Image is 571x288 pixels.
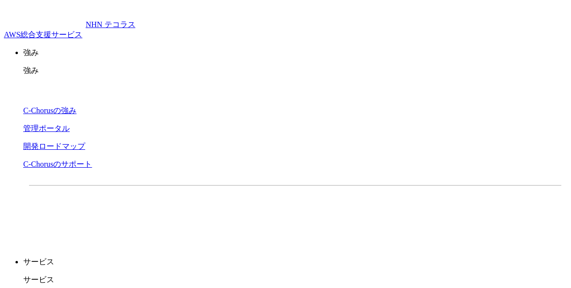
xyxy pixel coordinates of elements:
a: 管理ポータル [23,124,70,132]
a: AWS総合支援サービス C-ChorusNHN テコラスAWS総合支援サービス [4,20,135,39]
a: まずは相談する [300,201,456,225]
p: 強み [23,66,567,76]
p: 強み [23,48,567,58]
img: AWS総合支援サービス C-Chorus [4,4,86,27]
a: C-Chorusのサポート [23,160,92,168]
a: 開発ロードマップ [23,142,85,150]
p: サービス [23,275,567,285]
img: 矢印 [440,211,448,215]
a: 資料を請求する [135,201,290,225]
img: 矢印 [274,211,282,215]
a: C-Chorusの強み [23,106,76,115]
p: サービス [23,257,567,267]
